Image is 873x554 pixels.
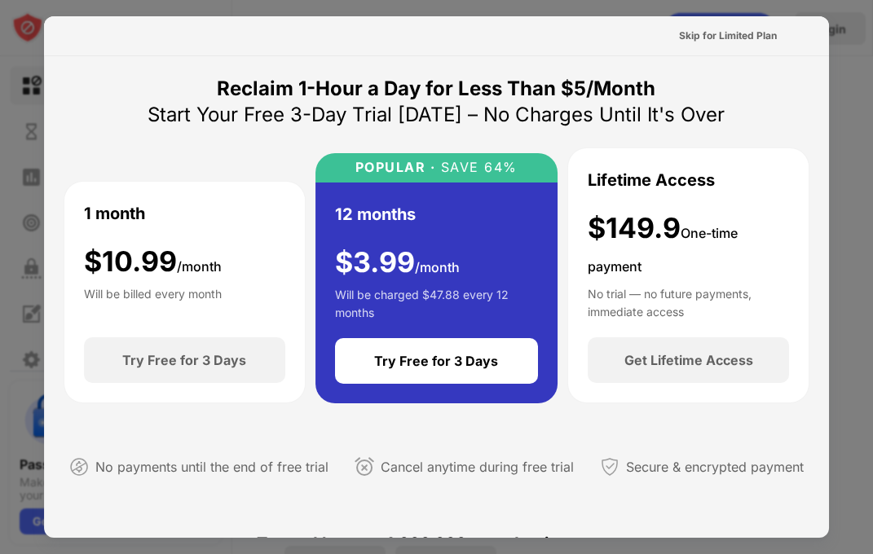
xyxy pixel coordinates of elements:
[148,102,725,128] div: Start Your Free 3-Day Trial [DATE] – No Charges Until It's Over
[588,225,738,275] span: One-time payment
[679,28,777,44] div: Skip for Limited Plan
[588,285,789,318] div: No trial — no future payments, immediate access
[335,202,416,226] div: 12 months
[69,457,89,477] img: not-paying
[84,245,222,279] div: $ 10.99
[381,455,574,479] div: Cancel anytime during free trial
[588,168,715,192] div: Lifetime Access
[415,259,460,275] span: /month
[177,258,222,275] span: /month
[217,76,655,102] div: Reclaim 1-Hour a Day for Less Than $5/Month
[435,160,518,175] div: SAVE 64%
[355,457,374,477] img: cancel-anytime
[122,352,246,368] div: Try Free for 3 Days
[624,352,753,368] div: Get Lifetime Access
[335,286,538,319] div: Will be charged $47.88 every 12 months
[335,246,460,279] div: $ 3.99
[588,212,789,279] div: $149.9
[84,201,145,226] div: 1 month
[84,285,222,318] div: Will be billed every month
[355,160,436,175] div: POPULAR ·
[95,455,328,479] div: No payments until the end of free trial
[626,455,804,479] div: Secure & encrypted payment
[374,353,498,369] div: Try Free for 3 Days
[600,457,619,477] img: secured-payment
